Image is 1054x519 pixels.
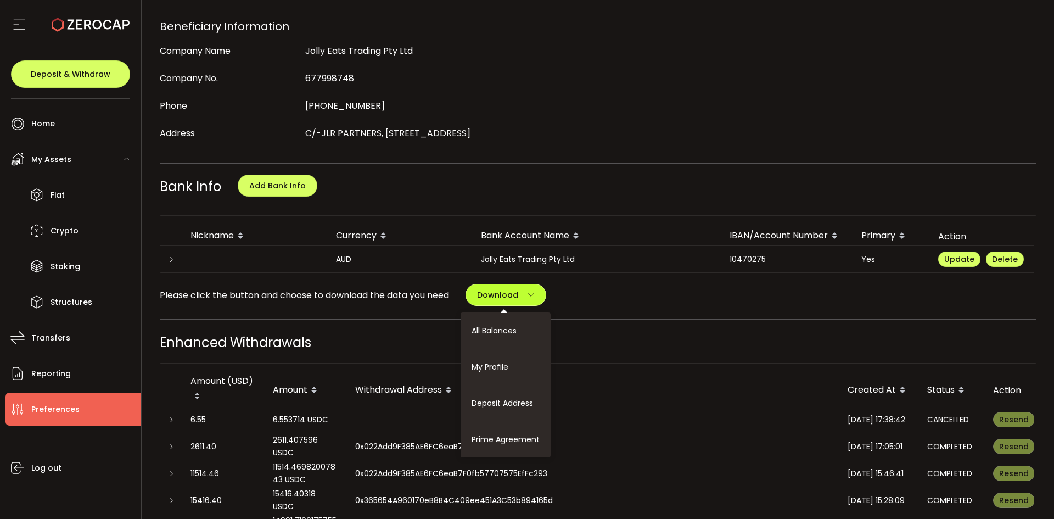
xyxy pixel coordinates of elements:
span: C/-JLR PARTNERS, [STREET_ADDRESS] [305,127,470,139]
span: 677998748 [305,72,354,85]
button: Deposit & Withdraw [11,60,130,88]
div: COMPLETED [927,494,975,507]
div: 2611.407596 USDC [273,434,338,459]
button: Download [466,284,546,306]
div: 0x365654A960170eB8B4C409ee451A3C53b894165d [346,494,839,507]
span: Jolly Eats Trading Pty Ltd [305,44,413,57]
span: Reporting [31,366,71,382]
span: Fiat [51,187,65,203]
button: Add Bank Info [238,175,317,197]
span: Log out [31,460,61,476]
span: Prime Agreement [472,434,540,445]
div: Phone [160,95,300,117]
div: 11514.46 [190,467,255,480]
div: Action [929,230,1034,243]
div: COMPLETED [927,440,975,453]
div: 15416.40 [190,494,255,507]
div: Primary [853,227,929,245]
button: Resend [993,466,1035,481]
span: Deposit Address [472,398,533,409]
div: [DATE] 17:05:01 [848,440,910,453]
div: Amount (USD) [182,375,264,406]
span: All Balances [472,325,517,336]
div: 6.553714 USDC [273,414,338,426]
div: Yes [853,253,929,266]
button: Update [938,252,980,267]
span: Delete [992,254,1018,265]
span: Download [477,289,518,300]
span: Add Bank Info [249,180,306,191]
span: My Assets [31,152,71,168]
div: Jolly Eats Trading Pty Ltd [472,253,721,266]
div: IBAN/Account Number [721,227,853,245]
div: Company Name [160,40,300,62]
div: 15416.40318 USDC [273,488,338,513]
div: [DATE] 15:28:09 [848,494,910,507]
div: Enhanced Withdrawals [160,333,1037,352]
span: Preferences [31,401,80,417]
span: Crypto [51,223,79,239]
iframe: Chat Widget [999,466,1054,519]
span: Please click the button and choose to download the data you need [160,288,449,302]
div: Status [918,381,984,400]
div: Beneficiary Information [160,15,1037,37]
div: Amount [264,381,346,400]
div: 2611.40 [190,440,255,453]
span: My Profile [472,361,508,372]
span: Structures [51,294,92,310]
div: [DATE] 15:46:41 [848,467,910,480]
div: 0x022Add9F385AE6FC6eaB7F0fb57707575EfFc293 [346,467,839,480]
div: COMPLETED [927,467,975,480]
div: Nickname [182,227,327,245]
div: 0x022Add9F385AE6FC6eaB7F0fb57707575EfFc293 [346,440,839,453]
div: Withdrawal Address [346,381,839,400]
button: Delete [986,252,1024,267]
div: 10470275 [721,253,853,266]
button: Resend [993,412,1035,427]
span: Update [944,254,974,265]
span: Staking [51,259,80,275]
span: [PHONE_NUMBER] [305,99,385,112]
div: Company No. [160,68,300,90]
span: Transfers [31,330,70,346]
div: CANCELLED [927,414,975,426]
div: [DATE] 17:38:42 [848,414,910,426]
div: Address [160,122,300,144]
span: Resend [999,441,1029,452]
div: 11514.46982007843 USDC [273,461,338,486]
div: Currency [327,227,472,245]
span: Deposit & Withdraw [31,70,110,78]
button: Resend [993,493,1035,508]
div: 6.55 [190,414,255,426]
span: Bank Info [160,177,221,196]
div: Action [984,384,1034,397]
div: Bank Account Name [472,227,721,245]
button: Resend [993,439,1035,454]
div: Created At [839,381,918,400]
div: AUD [327,253,472,266]
span: Resend [999,414,1029,425]
span: Home [31,116,55,132]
